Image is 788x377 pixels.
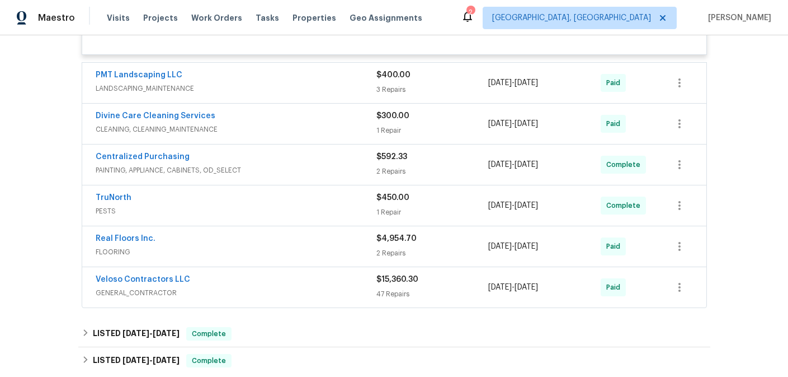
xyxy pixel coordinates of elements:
[376,112,409,120] span: $300.00
[606,241,625,252] span: Paid
[153,356,180,364] span: [DATE]
[153,329,180,337] span: [DATE]
[488,118,538,129] span: -
[515,202,538,210] span: [DATE]
[96,124,376,135] span: CLEANING, CLEANING_MAINTENANCE
[96,206,376,217] span: PESTS
[350,12,422,24] span: Geo Assignments
[488,77,538,89] span: -
[96,194,131,202] a: TruNorth
[122,329,180,337] span: -
[96,71,182,79] a: PMT Landscaping LLC
[96,287,376,299] span: GENERAL_CONTRACTOR
[376,166,489,177] div: 2 Repairs
[515,120,538,128] span: [DATE]
[376,248,489,259] div: 2 Repairs
[488,243,512,250] span: [DATE]
[256,14,279,22] span: Tasks
[515,79,538,87] span: [DATE]
[122,329,149,337] span: [DATE]
[606,77,625,89] span: Paid
[488,159,538,170] span: -
[606,200,645,211] span: Complete
[96,153,190,161] a: Centralized Purchasing
[488,283,512,291] span: [DATE]
[96,246,376,258] span: FLOORING
[376,276,418,283] span: $15,360.30
[606,282,625,293] span: Paid
[488,202,512,210] span: [DATE]
[96,165,376,176] span: PAINTING, APPLIANCE, CABINETS, OD_SELECT
[466,7,474,18] div: 2
[488,79,512,87] span: [DATE]
[606,118,625,129] span: Paid
[376,125,489,136] div: 1 Repair
[376,235,417,243] span: $4,954.70
[96,83,376,94] span: LANDSCAPING_MAINTENANCE
[96,112,215,120] a: Divine Care Cleaning Services
[376,71,410,79] span: $400.00
[38,12,75,24] span: Maestro
[376,288,489,300] div: 47 Repairs
[93,327,180,341] h6: LISTED
[191,12,242,24] span: Work Orders
[143,12,178,24] span: Projects
[96,235,155,243] a: Real Floors Inc.
[78,347,710,374] div: LISTED [DATE]-[DATE]Complete
[292,12,336,24] span: Properties
[376,153,407,161] span: $592.33
[606,159,645,170] span: Complete
[187,328,230,339] span: Complete
[93,354,180,367] h6: LISTED
[492,12,651,24] span: [GEOGRAPHIC_DATA], [GEOGRAPHIC_DATA]
[488,282,538,293] span: -
[376,84,489,95] div: 3 Repairs
[107,12,130,24] span: Visits
[515,161,538,169] span: [DATE]
[488,120,512,128] span: [DATE]
[376,207,489,218] div: 1 Repair
[515,243,538,250] span: [DATE]
[96,276,190,283] a: Veloso Contractors LLC
[122,356,149,364] span: [DATE]
[488,161,512,169] span: [DATE]
[488,241,538,252] span: -
[704,12,771,24] span: [PERSON_NAME]
[78,320,710,347] div: LISTED [DATE]-[DATE]Complete
[376,194,409,202] span: $450.00
[122,356,180,364] span: -
[515,283,538,291] span: [DATE]
[187,355,230,366] span: Complete
[488,200,538,211] span: -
